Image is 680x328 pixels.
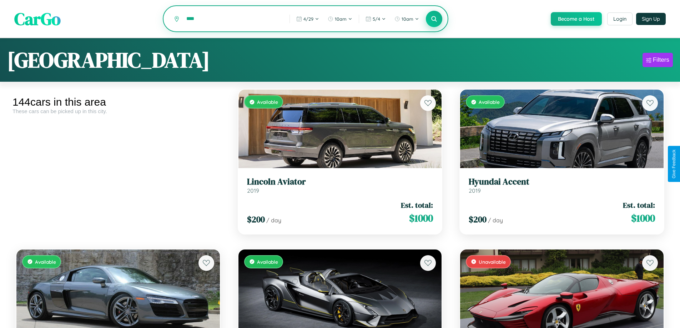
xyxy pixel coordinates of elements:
span: Available [257,99,278,105]
span: 10am [335,16,347,22]
span: 2019 [247,187,259,194]
button: Become a Host [551,12,602,26]
button: Sign Up [636,13,666,25]
span: 4 / 29 [303,16,313,22]
button: 10am [324,13,356,25]
span: Available [479,99,500,105]
h3: Hyundai Accent [469,177,655,187]
div: Give Feedback [671,150,676,178]
h3: Lincoln Aviator [247,177,433,187]
span: 2019 [469,187,481,194]
h1: [GEOGRAPHIC_DATA] [7,45,210,75]
div: These cars can be picked up in this city. [12,108,224,114]
span: Available [35,259,56,265]
a: Hyundai Accent2019 [469,177,655,194]
span: / day [488,217,503,224]
button: 5/4 [362,13,389,25]
button: 10am [391,13,423,25]
div: Filters [653,56,669,64]
span: Est. total: [401,200,433,210]
span: CarGo [14,7,61,31]
span: 10am [402,16,413,22]
button: Filters [643,53,673,67]
button: 4/29 [293,13,323,25]
span: 5 / 4 [373,16,380,22]
span: Unavailable [479,259,506,265]
span: Est. total: [623,200,655,210]
span: $ 1000 [631,211,655,225]
a: Lincoln Aviator2019 [247,177,433,194]
span: $ 200 [469,213,487,225]
span: $ 200 [247,213,265,225]
span: $ 1000 [409,211,433,225]
div: 144 cars in this area [12,96,224,108]
span: Available [257,259,278,265]
button: Login [607,12,633,25]
span: / day [266,217,281,224]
